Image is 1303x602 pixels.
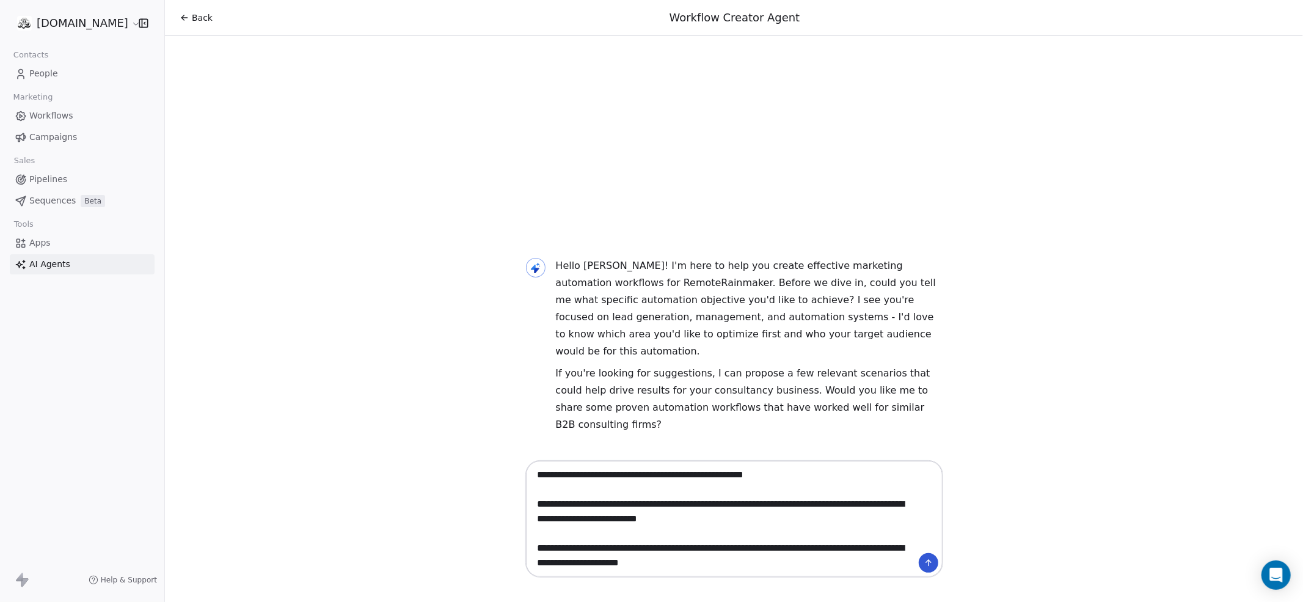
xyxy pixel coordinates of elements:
span: Pipelines [29,173,67,186]
span: [DOMAIN_NAME] [37,15,128,31]
img: website_grey.svg [20,32,29,42]
p: If you're looking for suggestions, I can propose a few relevant scenarios that could help drive r... [556,365,943,433]
span: Campaigns [29,131,77,144]
span: Contacts [8,46,54,64]
a: SequencesBeta [10,191,155,211]
div: Open Intercom Messenger [1261,560,1291,590]
p: Hello [PERSON_NAME]! I'm here to help you create effective marketing automation workflows for Rem... [556,257,943,360]
img: tab_keywords_by_traffic_grey.svg [122,71,131,81]
a: Pipelines [10,169,155,189]
a: AI Agents [10,254,155,274]
span: Help & Support [101,575,157,585]
span: AI Agents [29,258,70,271]
div: Domain: [DOMAIN_NAME] [32,32,134,42]
span: Sales [9,152,40,170]
span: Sequences [29,194,76,207]
div: Keywords by Traffic [135,72,206,80]
a: Workflows [10,106,155,126]
a: Apps [10,233,155,253]
img: logo_orange.svg [20,20,29,29]
span: People [29,67,58,80]
span: Tools [9,215,38,233]
a: Campaigns [10,127,155,147]
img: 1000.jpg [17,16,32,31]
span: Beta [81,195,105,207]
a: Help & Support [89,575,157,585]
a: People [10,64,155,84]
span: Marketing [8,88,58,106]
div: v 4.0.25 [34,20,60,29]
button: [DOMAIN_NAME] [15,13,130,34]
span: Apps [29,237,51,249]
span: Back [192,12,213,24]
img: tab_domain_overview_orange.svg [33,71,43,81]
div: Domain Overview [46,72,109,80]
span: Workflows [29,109,73,122]
span: Workflow Creator Agent [670,11,800,24]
